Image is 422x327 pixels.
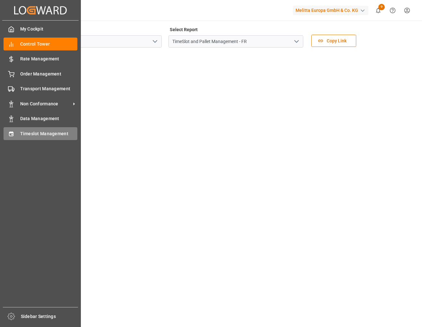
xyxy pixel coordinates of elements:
input: Type to search/select [168,35,303,48]
span: Control Tower [20,41,78,48]
span: Timeslot Management [20,130,78,137]
span: Copy Link [323,38,350,44]
span: Transport Management [20,85,78,92]
span: Non Conformance [20,101,71,107]
button: show 9 new notifications [371,3,385,18]
span: Data Management [20,115,78,122]
a: Rate Management [4,53,77,65]
a: Timeslot Management [4,127,77,140]
a: My Cockpit [4,23,77,35]
button: Melitta Europa GmbH & Co. KG [293,4,371,16]
span: Order Management [20,71,78,77]
label: Select Report [168,25,199,34]
a: Data Management [4,112,77,125]
span: 9 [378,4,385,10]
button: Help Center [385,3,400,18]
a: Transport Management [4,83,77,95]
span: Rate Management [20,56,78,62]
button: open menu [150,37,159,47]
button: open menu [291,37,301,47]
input: Type to search/select [27,35,162,48]
a: Order Management [4,67,77,80]
span: My Cockpit [20,26,78,32]
button: Copy Link [311,35,356,47]
span: Sidebar Settings [21,313,78,320]
div: Melitta Europa GmbH & Co. KG [293,6,368,15]
a: Control Tower [4,38,77,50]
